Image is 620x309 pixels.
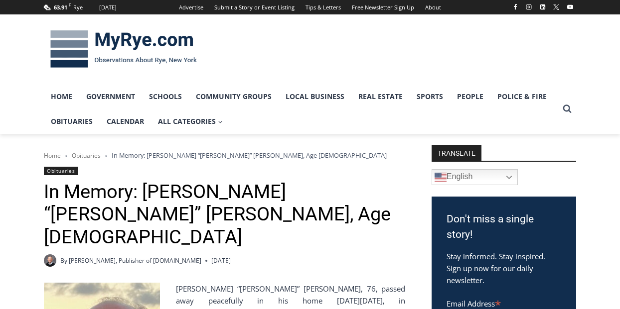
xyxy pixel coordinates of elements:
a: Calendar [100,109,151,134]
h1: In Memory: [PERSON_NAME] “[PERSON_NAME]” [PERSON_NAME], Age [DEMOGRAPHIC_DATA] [44,181,405,249]
a: Instagram [523,1,535,13]
p: Stay informed. Stay inspired. Sign up now for our daily newsletter. [447,250,561,286]
div: Rye [73,3,83,12]
a: Obituaries [72,151,101,160]
span: F [69,2,71,7]
h3: Don't miss a single story! [447,211,561,243]
a: Community Groups [189,84,279,109]
img: MyRye.com [44,23,203,75]
strong: TRANSLATE [432,145,481,161]
a: Obituaries [44,167,78,175]
a: X [550,1,562,13]
a: Home [44,151,61,160]
a: Sports [410,84,450,109]
a: YouTube [564,1,576,13]
a: [PERSON_NAME], Publisher of [DOMAIN_NAME] [69,256,201,265]
a: Facebook [509,1,521,13]
a: Linkedin [537,1,549,13]
a: Police & Fire [490,84,554,109]
a: Author image [44,254,56,267]
a: Schools [142,84,189,109]
a: Government [79,84,142,109]
span: > [105,152,108,159]
a: All Categories [151,109,230,134]
time: [DATE] [211,256,231,265]
nav: Primary Navigation [44,84,558,134]
a: Home [44,84,79,109]
span: > [65,152,68,159]
span: By [60,256,67,265]
div: [DATE] [99,3,117,12]
span: All Categories [158,116,223,127]
a: Real Estate [351,84,410,109]
span: In Memory: [PERSON_NAME] “[PERSON_NAME]” [PERSON_NAME], Age [DEMOGRAPHIC_DATA] [112,151,387,160]
a: English [432,169,518,185]
button: View Search Form [558,100,576,118]
img: en [435,171,447,183]
a: People [450,84,490,109]
nav: Breadcrumbs [44,150,405,160]
a: Obituaries [44,109,100,134]
span: 63.91 [54,3,67,11]
a: Local Business [279,84,351,109]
